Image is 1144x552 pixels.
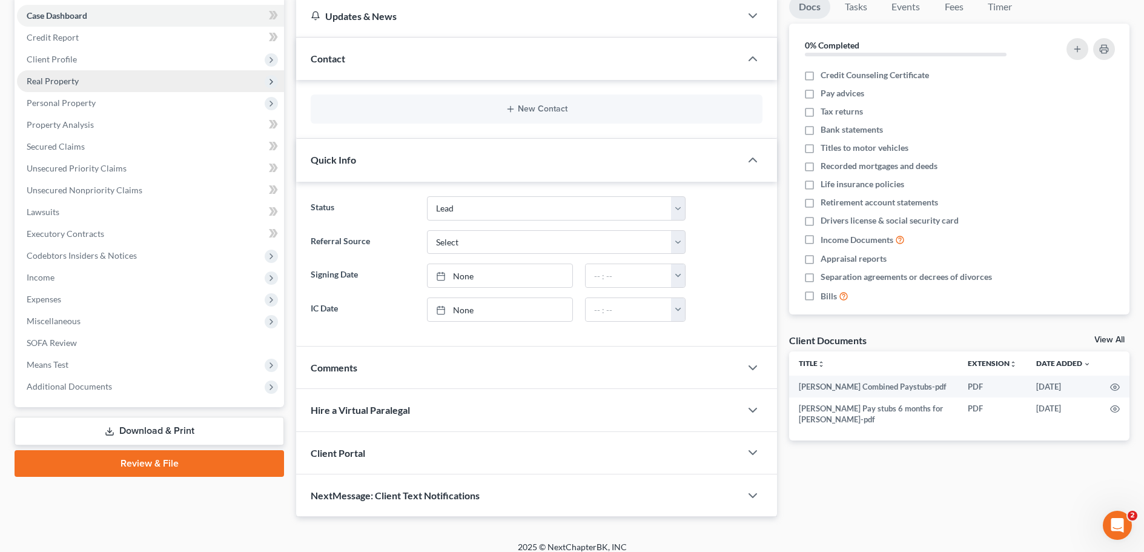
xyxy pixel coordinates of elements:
iframe: Intercom live chat [1103,511,1132,540]
i: unfold_more [1010,361,1017,368]
span: Drivers license & social security card [821,214,959,227]
span: Property Analysis [27,119,94,130]
span: NextMessage: Client Text Notifications [311,490,480,501]
span: Titles to motor vehicles [821,142,908,154]
td: PDF [958,397,1027,431]
span: Appraisal reports [821,253,887,265]
a: None [428,298,572,321]
i: unfold_more [818,361,825,368]
span: Expenses [27,294,61,304]
span: Tax returns [821,105,863,118]
td: [PERSON_NAME] Pay stubs 6 months for [PERSON_NAME]-pdf [789,397,958,431]
span: Miscellaneous [27,316,81,326]
span: Income Documents [821,234,893,246]
td: PDF [958,376,1027,397]
span: Personal Property [27,98,96,108]
button: New Contact [320,104,753,114]
span: Bills [821,290,837,302]
span: 2 [1128,511,1137,520]
a: SOFA Review [17,332,284,354]
span: Quick Info [311,154,356,165]
label: Signing Date [305,264,421,288]
span: Credit Counseling Certificate [821,69,929,81]
span: Means Test [27,359,68,370]
div: Updates & News [311,10,726,22]
span: Comments [311,362,357,373]
span: Pay advices [821,87,864,99]
span: Additional Documents [27,381,112,391]
label: Status [305,196,421,221]
input: -- : -- [586,264,672,287]
td: [DATE] [1027,397,1100,431]
span: SOFA Review [27,338,77,348]
span: Contact [311,53,345,64]
span: Unsecured Priority Claims [27,163,127,173]
span: Executory Contracts [27,228,104,239]
span: Lawsuits [27,207,59,217]
span: Unsecured Nonpriority Claims [27,185,142,195]
a: Extensionunfold_more [968,359,1017,368]
strong: 0% Completed [805,40,859,50]
span: Client Portal [311,447,365,459]
a: Review & File [15,450,284,477]
label: Referral Source [305,230,421,254]
span: Separation agreements or decrees of divorces [821,271,992,283]
span: Income [27,272,55,282]
span: Bank statements [821,124,883,136]
span: Recorded mortgages and deeds [821,160,937,172]
a: Case Dashboard [17,5,284,27]
span: Client Profile [27,54,77,64]
a: Executory Contracts [17,223,284,245]
span: Hire a Virtual Paralegal [311,404,410,416]
a: Download & Print [15,417,284,445]
span: Real Property [27,76,79,86]
a: View All [1094,336,1125,344]
div: Client Documents [789,334,867,347]
a: Date Added expand_more [1036,359,1091,368]
span: Life insurance policies [821,178,904,190]
td: [PERSON_NAME] Combined Paystubs-pdf [789,376,958,397]
a: Lawsuits [17,201,284,223]
span: Secured Claims [27,141,85,151]
a: Unsecured Nonpriority Claims [17,179,284,201]
input: -- : -- [586,298,672,321]
a: Unsecured Priority Claims [17,158,284,179]
a: Credit Report [17,27,284,48]
a: Property Analysis [17,114,284,136]
span: Codebtors Insiders & Notices [27,250,137,261]
i: expand_more [1083,361,1091,368]
td: [DATE] [1027,376,1100,397]
label: IC Date [305,298,421,322]
span: Case Dashboard [27,10,87,21]
span: Retirement account statements [821,196,938,208]
span: Credit Report [27,32,79,42]
a: Titleunfold_more [799,359,825,368]
a: Secured Claims [17,136,284,158]
a: None [428,264,572,287]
